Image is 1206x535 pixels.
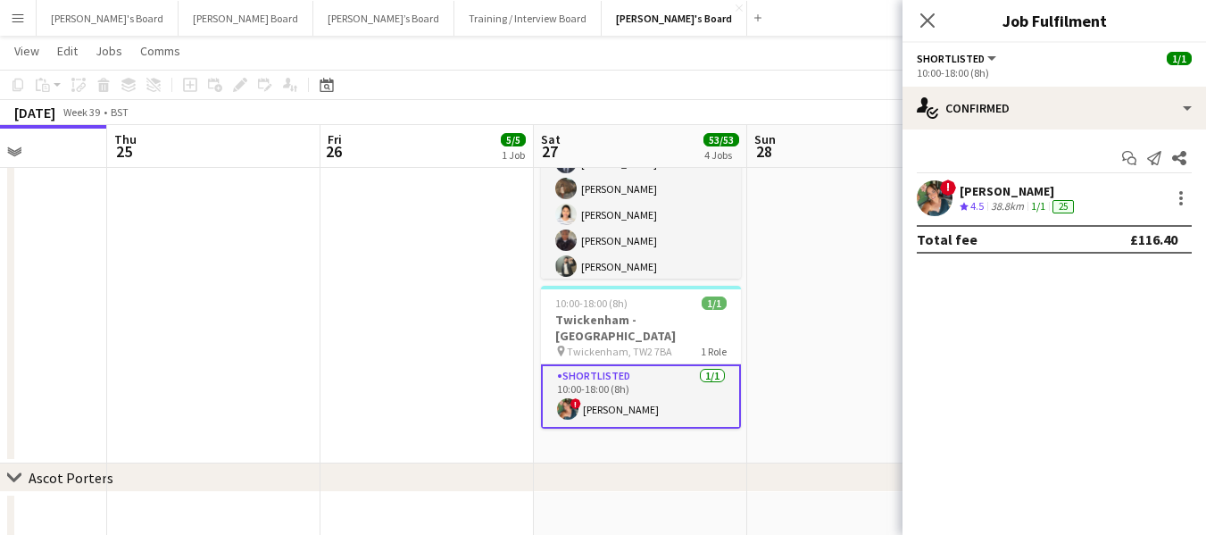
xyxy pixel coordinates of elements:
div: Ascot Porters [29,469,113,487]
button: [PERSON_NAME] Board [179,1,313,36]
div: [DATE] [14,104,55,121]
div: Confirmed [902,87,1206,130]
span: 5/5 [501,133,526,146]
span: 27 [538,141,561,162]
span: ! [570,398,581,409]
div: Total fee [917,230,977,248]
button: Training / Interview Board [454,1,602,36]
div: £116.40 [1130,230,1177,248]
app-job-card: 10:00-18:00 (8h)1/1Twickenham - [GEOGRAPHIC_DATA] Twickenham, TW2 7BA1 RoleShortlisted1/110:00-18... [541,286,741,429]
span: 26 [325,141,342,162]
button: [PERSON_NAME]'s Board [602,1,747,36]
button: [PERSON_NAME]’s Board [313,1,454,36]
div: 10:00-18:00 (8h) [917,66,1192,79]
a: Jobs [88,39,129,63]
app-skills-label: 1/1 [1031,199,1045,213]
button: [PERSON_NAME]'s Board [37,1,179,36]
span: 25 [112,141,137,162]
span: Comms [140,43,180,59]
h3: Job Fulfilment [902,9,1206,32]
span: 4.5 [970,199,984,213]
a: Edit [50,39,85,63]
span: 28 [752,141,776,162]
span: Fri [328,131,342,147]
div: 25 [1052,200,1074,213]
span: ! [940,180,956,196]
span: Thu [114,131,137,147]
a: Comms [133,39,187,63]
span: Shortlisted [917,52,985,65]
span: 1/1 [702,297,727,310]
span: 10:00-18:00 (8h) [555,297,628,310]
button: Shortlisted [917,52,999,65]
span: Edit [57,43,78,59]
span: 1 Role [701,345,727,358]
div: 1 Job [502,148,525,162]
span: Sun [754,131,776,147]
div: 4 Jobs [704,148,738,162]
span: Sat [541,131,561,147]
div: [PERSON_NAME] [960,183,1077,199]
span: 1/1 [1167,52,1192,65]
span: Week 39 [59,105,104,119]
app-card-role: Shortlisted1/110:00-18:00 (8h)![PERSON_NAME] [541,364,741,429]
span: 53/53 [703,133,739,146]
div: BST [111,105,129,119]
span: View [14,43,39,59]
span: Twickenham, TW2 7BA [567,345,672,358]
span: Jobs [96,43,122,59]
div: 38.8km [987,199,1027,214]
a: View [7,39,46,63]
h3: Twickenham - [GEOGRAPHIC_DATA] [541,312,741,344]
